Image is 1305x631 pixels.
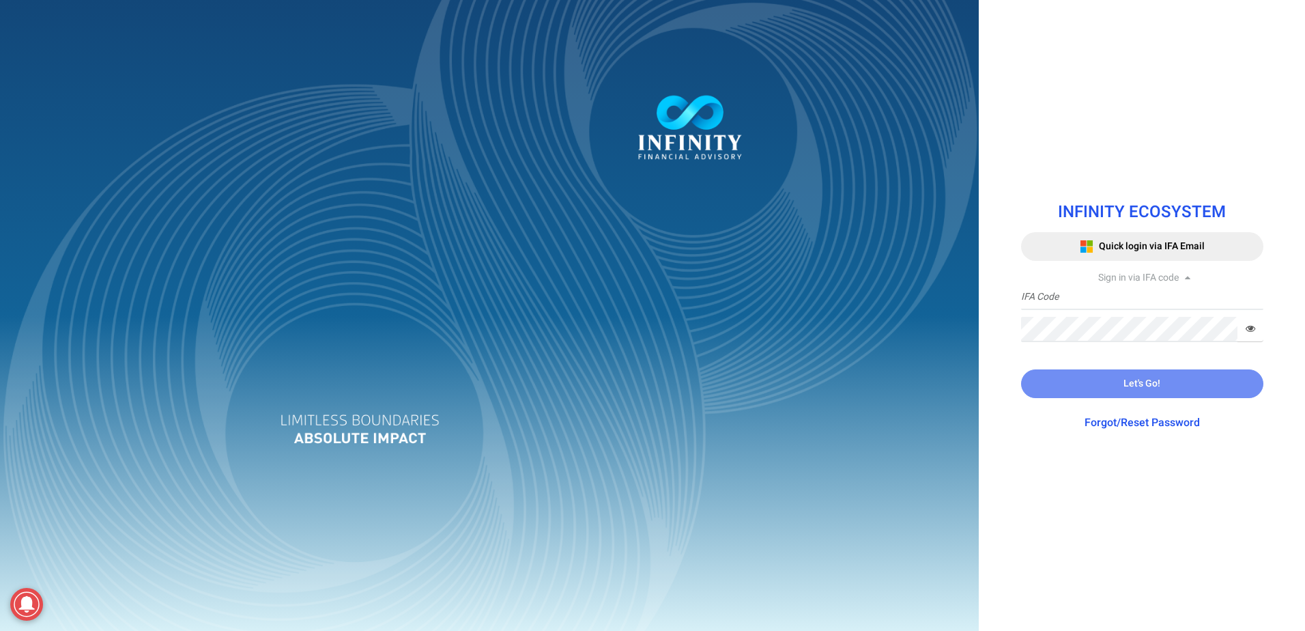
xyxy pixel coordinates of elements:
a: Forgot/Reset Password [1085,415,1200,431]
h1: INFINITY ECOSYSTEM [1021,204,1263,221]
button: Quick login via IFA Email [1021,232,1263,261]
span: Quick login via IFA Email [1099,239,1205,253]
button: Let's Go! [1021,369,1263,398]
span: Let's Go! [1123,376,1160,391]
div: Sign in via IFA code [1021,271,1263,285]
span: Sign in via IFA code [1098,270,1179,285]
input: IFA Code [1021,285,1263,310]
